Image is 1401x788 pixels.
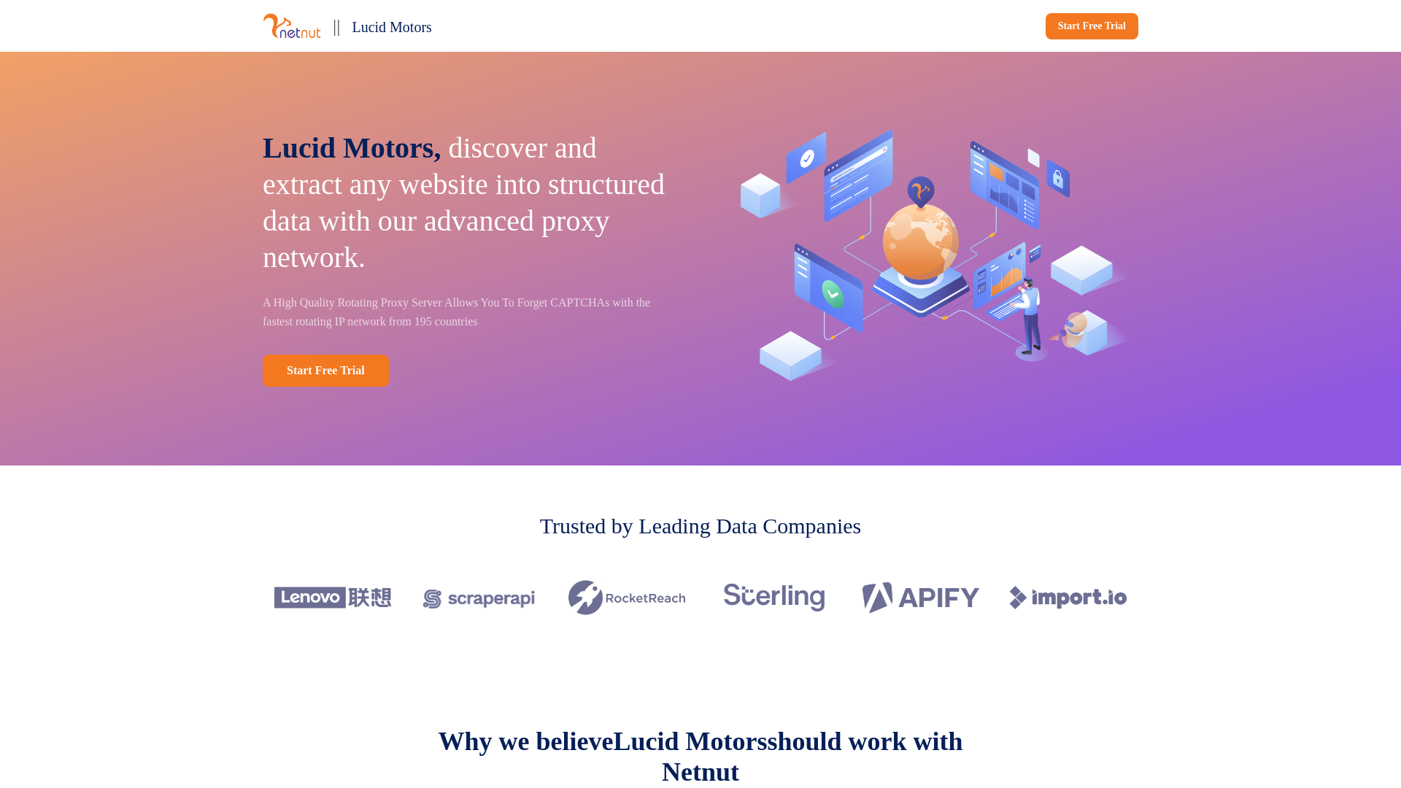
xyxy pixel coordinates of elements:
p: A High Quality Rotating Proxy Server Allows You To Forget CAPTCHAs with the fastest rotating IP n... [263,293,680,331]
p: Trusted by Leading Data Companies [540,509,862,542]
span: Lucid Motors [613,727,767,756]
p: || [333,12,340,40]
span: Lucid Motors, [263,131,441,164]
a: Start Free Trial [263,355,389,387]
p: Why we believe should work with Netnut [409,726,992,787]
a: Start Free Trial [1046,13,1138,39]
p: discover and extract any website into structured data with our advanced proxy network. [263,130,680,276]
span: Lucid Motors [352,19,431,35]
